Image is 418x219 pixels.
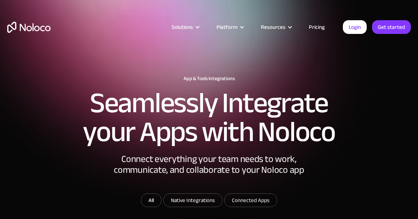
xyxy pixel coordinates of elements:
form: Email Form [65,193,354,209]
div: Platform [207,22,252,32]
div: Connect everything your team needs to work, communicate, and collaborate to your Noloco app [101,154,318,193]
div: Solutions [172,22,193,32]
a: Login [343,20,367,34]
a: home [7,22,51,33]
h1: App & Tools Integrations [7,76,411,82]
div: Solutions [163,22,207,32]
h2: Seamlessly Integrate your Apps with Noloco [83,89,336,146]
div: Platform [216,22,237,32]
a: Pricing [300,22,334,32]
div: Resources [261,22,285,32]
a: Get started [372,20,411,34]
div: Resources [252,22,300,32]
a: All [141,193,161,207]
